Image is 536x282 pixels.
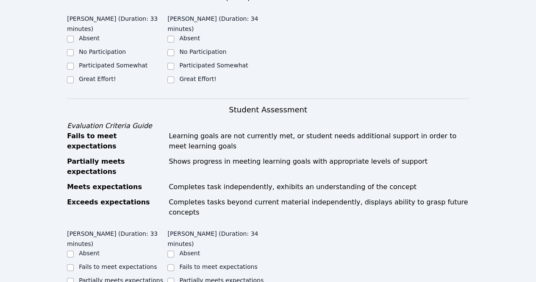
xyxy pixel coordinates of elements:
[167,226,268,249] legend: [PERSON_NAME] (Duration: 34 minutes)
[179,48,226,55] label: No Participation
[79,250,100,257] label: Absent
[67,156,164,177] div: Partially meets expectations
[79,48,126,55] label: No Participation
[67,226,167,249] legend: [PERSON_NAME] (Duration: 33 minutes)
[67,121,469,131] div: Evaluation Criteria Guide
[67,182,164,192] div: Meets expectations
[79,35,100,42] label: Absent
[169,131,469,151] div: Learning goals are not currently met, or student needs additional support in order to meet learni...
[179,35,200,42] label: Absent
[67,11,167,34] legend: [PERSON_NAME] (Duration: 33 minutes)
[179,263,257,270] label: Fails to meet expectations
[67,104,469,116] h3: Student Assessment
[169,182,469,192] div: Completes task independently, exhibits an understanding of the concept
[169,197,469,218] div: Completes tasks beyond current material independently, displays ability to grasp future concepts
[79,263,157,270] label: Fails to meet expectations
[79,75,116,82] label: Great Effort!
[179,250,200,257] label: Absent
[179,62,248,69] label: Participated Somewhat
[179,75,216,82] label: Great Effort!
[67,197,164,218] div: Exceeds expectations
[167,11,268,34] legend: [PERSON_NAME] (Duration: 34 minutes)
[169,156,469,177] div: Shows progress in meeting learning goals with appropriate levels of support
[79,62,147,69] label: Participated Somewhat
[67,131,164,151] div: Fails to meet expectations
